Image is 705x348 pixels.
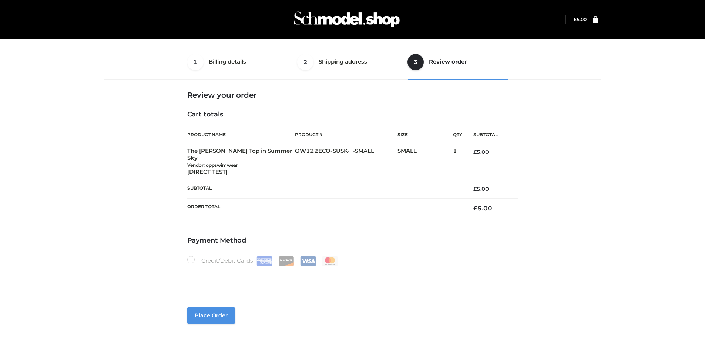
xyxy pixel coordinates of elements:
td: OW122ECO-SUSK-_-SMALL [295,143,397,180]
td: SMALL [397,143,453,180]
th: Size [397,126,449,143]
img: Mastercard [322,256,338,266]
th: Product # [295,126,397,143]
bdi: 5.00 [473,149,489,155]
th: Subtotal [187,180,463,198]
span: £ [473,205,477,212]
img: Amex [256,256,272,266]
a: £5.00 [574,17,587,22]
h3: Review your order [187,91,518,99]
button: Place order [187,307,235,324]
span: £ [473,186,477,192]
h4: Payment Method [187,237,518,245]
bdi: 5.00 [574,17,587,22]
iframe: Secure payment input frame [186,264,517,291]
th: Qty [453,126,462,143]
span: £ [574,17,577,22]
th: Order Total [187,198,463,218]
h4: Cart totals [187,111,518,119]
label: Credit/Debit Cards [187,256,339,266]
th: Product Name [187,126,295,143]
img: Discover [278,256,294,266]
td: 1 [453,143,462,180]
span: £ [473,149,477,155]
th: Subtotal [462,126,518,143]
small: Vendor: oppswimwear [187,162,238,168]
td: The [PERSON_NAME] Top in Summer Sky [DIRECT TEST] [187,143,295,180]
img: Schmodel Admin 964 [291,5,402,34]
img: Visa [300,256,316,266]
bdi: 5.00 [473,186,489,192]
bdi: 5.00 [473,205,492,212]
